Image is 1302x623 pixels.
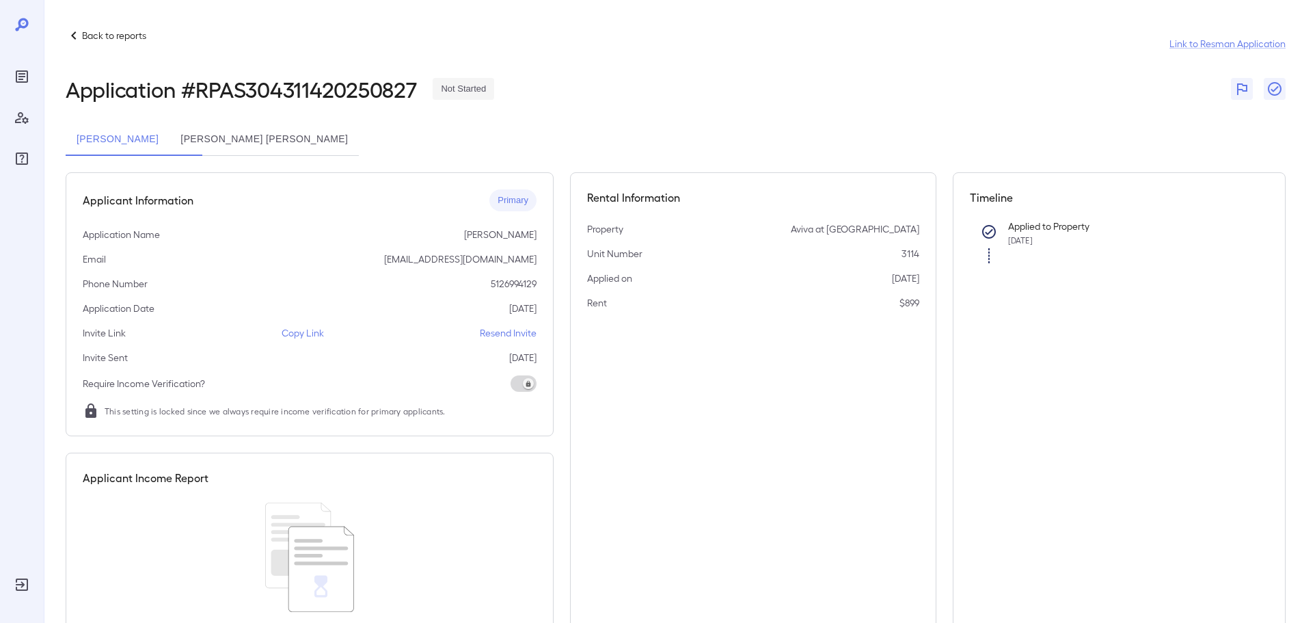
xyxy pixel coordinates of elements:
[1008,220,1247,233] p: Applied to Property
[464,228,537,241] p: [PERSON_NAME]
[83,192,193,209] h5: Applicant Information
[587,296,607,310] p: Rent
[1231,78,1253,100] button: Flag Report
[384,252,537,266] p: [EMAIL_ADDRESS][DOMAIN_NAME]
[11,107,33,129] div: Manage Users
[169,123,359,156] button: [PERSON_NAME] [PERSON_NAME]
[11,148,33,170] div: FAQ
[899,296,919,310] p: $899
[83,302,154,315] p: Application Date
[587,189,919,206] h5: Rental Information
[892,271,919,285] p: [DATE]
[66,77,416,101] h2: Application # RPAS304311420250827
[1008,235,1033,245] span: [DATE]
[83,228,160,241] p: Application Name
[11,574,33,596] div: Log Out
[587,222,623,236] p: Property
[83,326,126,340] p: Invite Link
[66,123,169,156] button: [PERSON_NAME]
[901,247,919,261] p: 3114
[791,222,919,236] p: Aviva at [GEOGRAPHIC_DATA]
[82,29,146,42] p: Back to reports
[587,271,632,285] p: Applied on
[11,66,33,88] div: Reports
[509,302,537,315] p: [DATE]
[509,351,537,364] p: [DATE]
[1169,37,1286,51] a: Link to Resman Application
[970,189,1269,206] h5: Timeline
[105,404,446,418] span: This setting is locked since we always require income verification for primary applicants.
[1264,78,1286,100] button: Close Report
[83,470,208,486] h5: Applicant Income Report
[83,377,205,390] p: Require Income Verification?
[83,351,128,364] p: Invite Sent
[83,277,148,291] p: Phone Number
[433,83,494,96] span: Not Started
[480,326,537,340] p: Resend Invite
[491,277,537,291] p: 5126994129
[587,247,642,261] p: Unit Number
[489,194,537,207] span: Primary
[83,252,106,266] p: Email
[282,326,324,340] p: Copy Link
